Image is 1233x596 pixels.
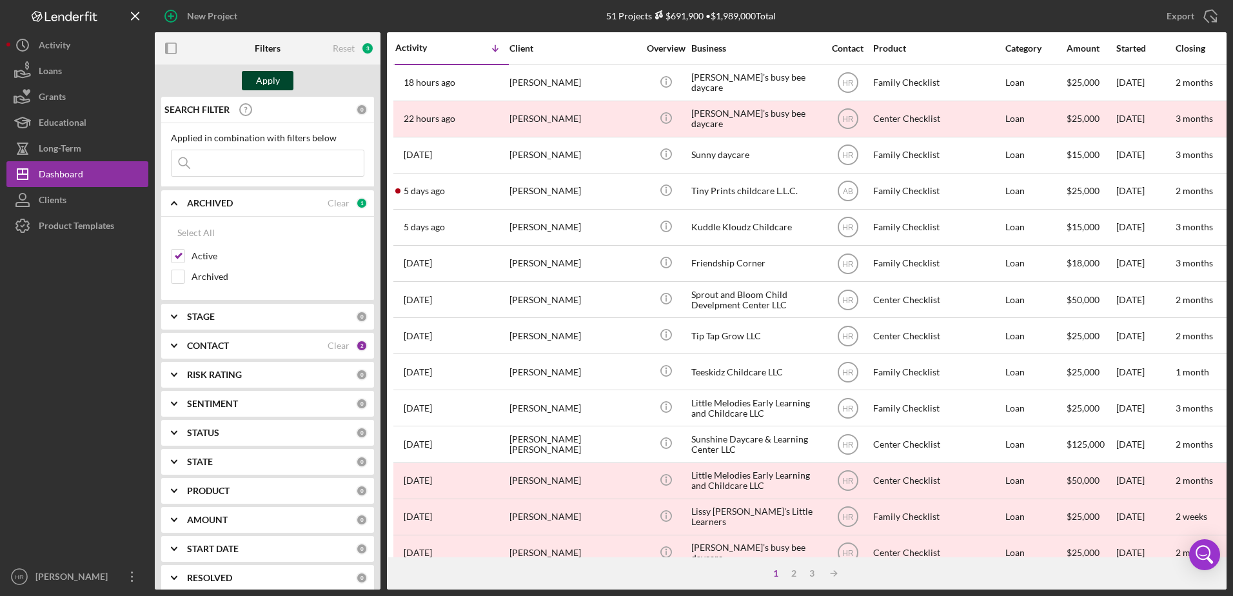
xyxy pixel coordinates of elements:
div: Educational [39,110,86,139]
a: Activity [6,32,148,58]
a: Long-Term [6,135,148,161]
div: Tiny Prints childcare L.L.C. [691,174,820,208]
text: HR [15,573,24,581]
div: Family Checklist [873,138,1002,172]
div: Loan [1005,138,1065,172]
div: [PERSON_NAME]’s busy bee daycare [691,536,820,570]
b: PRODUCT [187,486,230,496]
div: $25,000 [1067,102,1115,136]
div: [PERSON_NAME] [509,536,638,570]
text: HR [842,513,854,522]
div: Contact [824,43,872,54]
button: Loans [6,58,148,84]
b: CONTACT [187,341,229,351]
div: Little Melodies Early Learning and Childcare LLC [691,464,820,498]
div: $50,000 [1067,464,1115,498]
span: $15,000 [1067,221,1100,232]
div: Loan [1005,500,1065,534]
div: Loan [1005,355,1065,389]
time: 2 months [1176,77,1213,88]
div: Export [1167,3,1194,29]
div: Product Templates [39,213,114,242]
div: Amount [1067,43,1115,54]
div: 0 [356,311,368,323]
div: Loan [1005,464,1065,498]
time: 3 months [1176,113,1213,124]
time: 2025-08-18 03:04 [404,548,432,558]
div: 3 [803,568,821,579]
div: [DATE] [1116,319,1174,353]
div: Grants [39,84,66,113]
div: [PERSON_NAME] [509,283,638,317]
b: STATE [187,457,213,467]
div: Clear [328,198,350,208]
div: Loan [1005,210,1065,244]
button: Export [1154,3,1227,29]
div: [PERSON_NAME] [509,391,638,425]
div: Loan [1005,391,1065,425]
text: HR [842,223,854,232]
div: Apply [256,71,280,90]
div: Loan [1005,319,1065,353]
div: 0 [356,572,368,584]
text: HR [842,404,854,413]
b: START DATE [187,544,239,554]
text: HR [842,549,854,558]
text: HR [842,151,854,160]
div: Clients [39,187,66,216]
text: HR [842,332,854,341]
div: Overview [642,43,690,54]
time: 2 months [1176,294,1213,305]
div: [PERSON_NAME] [509,355,638,389]
div: [PERSON_NAME] [509,138,638,172]
span: $25,000 [1067,77,1100,88]
b: RESOLVED [187,573,232,583]
div: 0 [356,398,368,410]
label: Archived [192,270,364,283]
div: Loan [1005,174,1065,208]
div: Loan [1005,102,1065,136]
a: Educational [6,110,148,135]
div: Family Checklist [873,500,1002,534]
div: Sunny daycare [691,138,820,172]
b: SENTIMENT [187,399,238,409]
div: Reset [333,43,355,54]
div: [DATE] [1116,138,1174,172]
div: [DATE] [1116,536,1174,570]
span: $25,000 [1067,330,1100,341]
div: Activity [39,32,70,61]
b: RISK RATING [187,370,242,380]
div: [DATE] [1116,500,1174,534]
div: 0 [356,456,368,468]
div: Loan [1005,427,1065,461]
div: Little Melodies Early Learning and Childcare LLC [691,391,820,425]
span: $18,000 [1067,257,1100,268]
div: [DATE] [1116,246,1174,281]
div: Client [509,43,638,54]
div: Family Checklist [873,391,1002,425]
div: Lissy [PERSON_NAME]'s Little Learners [691,500,820,534]
div: 0 [356,485,368,497]
div: Dashboard [39,161,83,190]
button: Product Templates [6,213,148,239]
span: $50,000 [1067,294,1100,305]
div: Select All [177,220,215,246]
div: Center Checklist [873,536,1002,570]
text: AB [842,187,853,196]
div: Family Checklist [873,210,1002,244]
text: HR [842,477,854,486]
div: [PERSON_NAME] [509,102,638,136]
text: HR [842,441,854,450]
div: 0 [356,104,368,115]
div: $691,900 [652,10,704,21]
time: 2 weeks [1176,511,1207,522]
span: $25,000 [1067,366,1100,377]
div: [DATE] [1116,210,1174,244]
div: [DATE] [1116,391,1174,425]
div: [DATE] [1116,102,1174,136]
b: AMOUNT [187,515,228,525]
div: Center Checklist [873,427,1002,461]
time: 2025-08-26 18:13 [404,331,432,341]
label: Active [192,250,364,263]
